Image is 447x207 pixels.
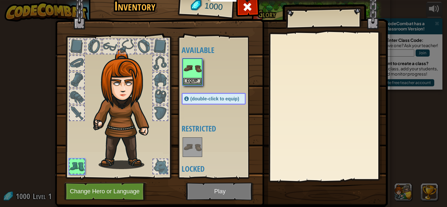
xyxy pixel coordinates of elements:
[90,49,161,169] img: hair_f2.png
[183,59,202,78] img: portrait.png
[182,46,259,54] h4: Available
[183,78,202,85] button: Equip
[182,124,259,133] h4: Restricted
[183,138,202,156] img: portrait.png
[64,182,147,200] button: Change Hero or Language
[190,96,239,101] span: (double-click to equip)
[182,164,259,173] h4: Locked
